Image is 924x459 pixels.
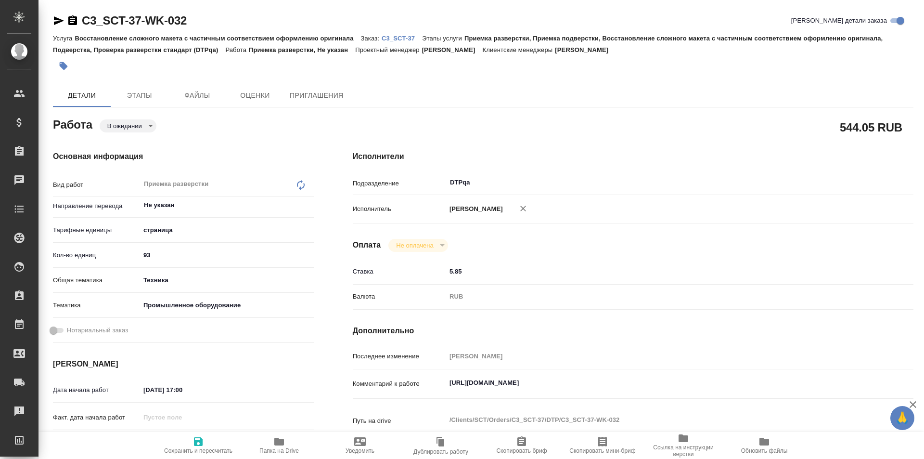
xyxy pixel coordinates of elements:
button: Open [861,182,863,184]
h4: [PERSON_NAME] [53,358,314,370]
div: Техника [140,272,314,289]
input: ✎ Введи что-нибудь [446,264,867,278]
button: В ожидании [104,122,145,130]
p: Клиентские менеджеры [483,46,555,53]
p: Восстановление сложного макета с частичным соответствием оформлению оригинала [75,35,360,42]
button: Уведомить [320,432,400,459]
div: Промышленное оборудование [140,297,314,314]
button: Скопировать мини-бриф [562,432,643,459]
p: Работа [225,46,249,53]
p: Тарифные единицы [53,225,140,235]
p: [PERSON_NAME] [555,46,616,53]
p: Услуга [53,35,75,42]
button: Сохранить и пересчитать [158,432,239,459]
h4: Оплата [353,239,381,251]
input: Пустое поле [446,349,867,363]
div: RUB [446,289,867,305]
p: Валюта [353,292,446,302]
p: Путь на drive [353,416,446,426]
p: C3_SCT-37 [382,35,422,42]
div: В ожидании [388,239,448,252]
p: Подразделение [353,179,446,188]
span: [PERSON_NAME] детали заказа [791,16,887,26]
h4: Исполнители [353,151,913,162]
p: Последнее изменение [353,352,446,361]
button: Ссылка на инструкции верстки [643,432,724,459]
button: Добавить тэг [53,55,74,77]
span: Уведомить [346,447,374,454]
span: 🙏 [894,408,911,428]
input: ✎ Введи что-нибудь [140,383,224,397]
button: Удалить исполнителя [513,198,534,219]
p: Проектный менеджер [355,46,422,53]
button: Open [309,204,311,206]
input: Пустое поле [140,410,224,424]
p: [PERSON_NAME] [422,46,483,53]
h4: Дополнительно [353,325,913,337]
div: страница [140,222,314,238]
div: В ожидании [100,119,156,132]
button: Скопировать бриф [481,432,562,459]
span: Оценки [232,90,278,102]
span: Нотариальный заказ [67,326,128,335]
p: Факт. дата начала работ [53,413,140,422]
button: Папка на Drive [239,432,320,459]
span: Этапы [116,90,163,102]
p: Вид работ [53,180,140,190]
p: Тематика [53,301,140,310]
button: Не оплачена [393,241,436,249]
span: Дублировать работу [413,448,468,455]
p: Направление перевода [53,201,140,211]
input: ✎ Введи что-нибудь [140,248,314,262]
p: Кол-во единиц [53,250,140,260]
span: Детали [59,90,105,102]
p: Приемка разверстки, Приемка подверстки, Восстановление сложного макета с частичным соответствием ... [53,35,883,53]
p: [PERSON_NAME] [446,204,503,214]
p: Комментарий к работе [353,379,446,389]
p: Дата начала работ [53,385,140,395]
p: Приемка разверстки, Не указан [249,46,355,53]
button: Дублировать работу [400,432,481,459]
p: Ставка [353,267,446,276]
button: Обновить файлы [724,432,805,459]
span: Папка на Drive [259,447,299,454]
a: C3_SCT-37 [382,34,422,42]
p: Заказ: [361,35,382,42]
a: C3_SCT-37-WK-032 [82,14,187,27]
span: Ссылка на инструкции верстки [649,444,718,458]
span: Скопировать мини-бриф [569,447,635,454]
textarea: /Clients/SCT/Orders/C3_SCT-37/DTP/C3_SCT-37-WK-032 [446,412,867,428]
p: Исполнитель [353,204,446,214]
p: Этапы услуги [422,35,464,42]
h4: Основная информация [53,151,314,162]
button: Скопировать ссылку [67,15,78,26]
span: Приглашения [290,90,344,102]
button: Скопировать ссылку для ЯМессенджера [53,15,64,26]
span: Сохранить и пересчитать [164,447,232,454]
span: Файлы [174,90,220,102]
h2: Работа [53,115,92,132]
span: Скопировать бриф [496,447,547,454]
button: 🙏 [890,406,914,430]
textarea: [URL][DOMAIN_NAME] [446,375,867,391]
h2: 544.05 RUB [840,119,902,135]
p: Общая тематика [53,275,140,285]
span: Обновить файлы [741,447,788,454]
